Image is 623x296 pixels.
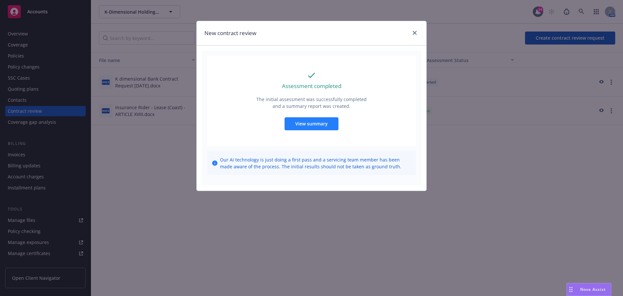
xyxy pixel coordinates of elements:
[411,29,419,37] a: close
[567,283,611,296] button: Nova Assist
[256,96,367,109] p: The initial assessment was successfully completed and a summary report was created.
[567,283,575,296] div: Drag to move
[204,29,256,37] h1: New contract review
[285,117,338,130] button: View summary
[580,287,606,292] span: Nova Assist
[282,82,341,90] p: Assessment completed
[220,156,411,170] span: Our AI technology is just doing a first pass and a servicing team member has been made aware of t...
[295,121,328,127] span: View summary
